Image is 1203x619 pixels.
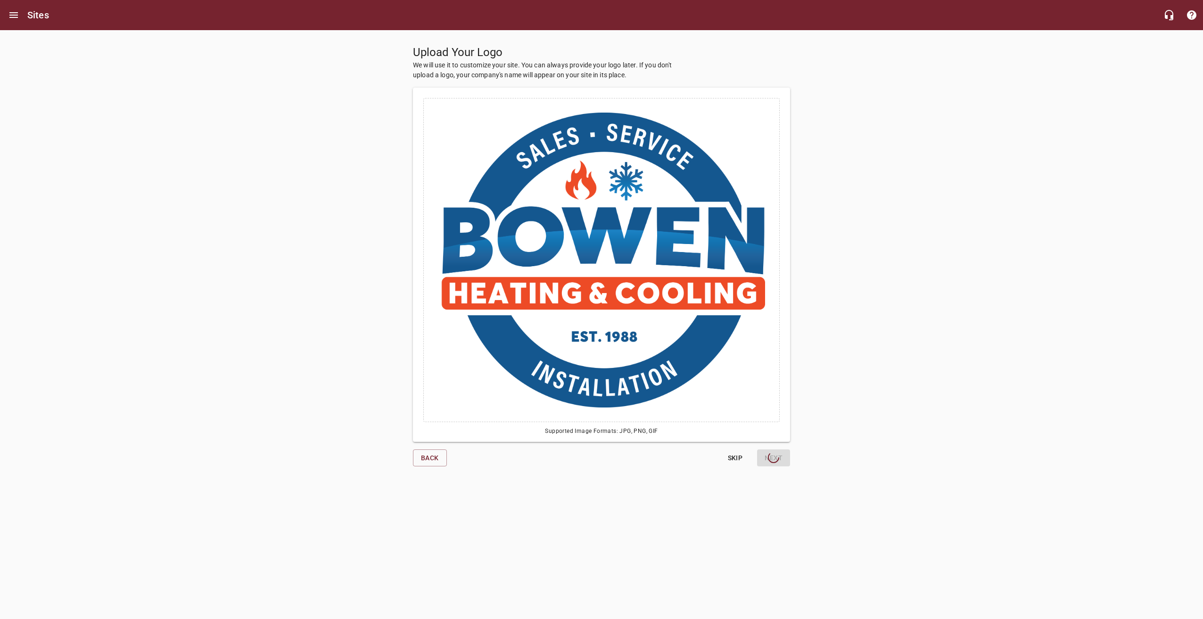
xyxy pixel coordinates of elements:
[1180,4,1203,26] button: Support Portal
[724,452,746,464] span: Skip
[419,427,784,436] span: Supported Image Formats: JPG, PNG, GIF
[1158,4,1180,26] button: Live Chat
[421,452,439,464] span: Back
[413,60,694,80] p: We will use it to customize your site. You can always provide your logo later. If you don't uploa...
[438,113,765,407] img: 7754-BowenHeating%26Cooling_Logo_NoOutline_PNG.png
[720,449,750,467] button: Skip
[413,449,447,467] button: Back
[27,8,49,23] h6: Sites
[413,45,694,60] h5: Upload Your Logo
[2,4,25,26] button: Open drawer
